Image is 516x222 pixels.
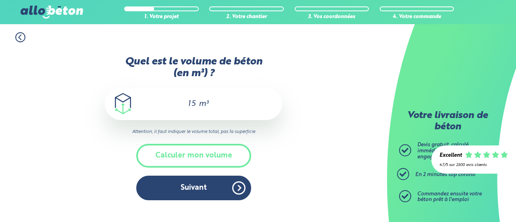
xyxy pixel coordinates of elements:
button: Suivant [136,176,251,200]
span: Commandez ensuite votre béton prêt à l'emploi [417,191,482,203]
div: 4.7/5 sur 2300 avis clients [439,163,508,167]
p: Votre livraison de béton [401,110,494,133]
label: Quel est le volume de béton (en m³) ? [105,56,282,80]
span: m³ [199,100,208,108]
div: 1. Votre projet [124,14,199,20]
span: Devis gratuit, calculé immédiatement et sans engagement [417,142,476,159]
img: allobéton [21,6,83,19]
div: Excellent [439,153,462,159]
iframe: Help widget launcher [444,191,507,213]
button: Calculer mon volume [136,144,251,168]
input: 0 [179,99,197,109]
div: 3. Vos coordonnées [295,14,369,20]
div: 4. Votre commande [380,14,454,20]
i: Attention, il faut indiquer le volume total, pas la superficie [105,128,282,136]
span: En 2 minutes top chrono [415,172,475,177]
div: 2. Votre chantier [209,14,284,20]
